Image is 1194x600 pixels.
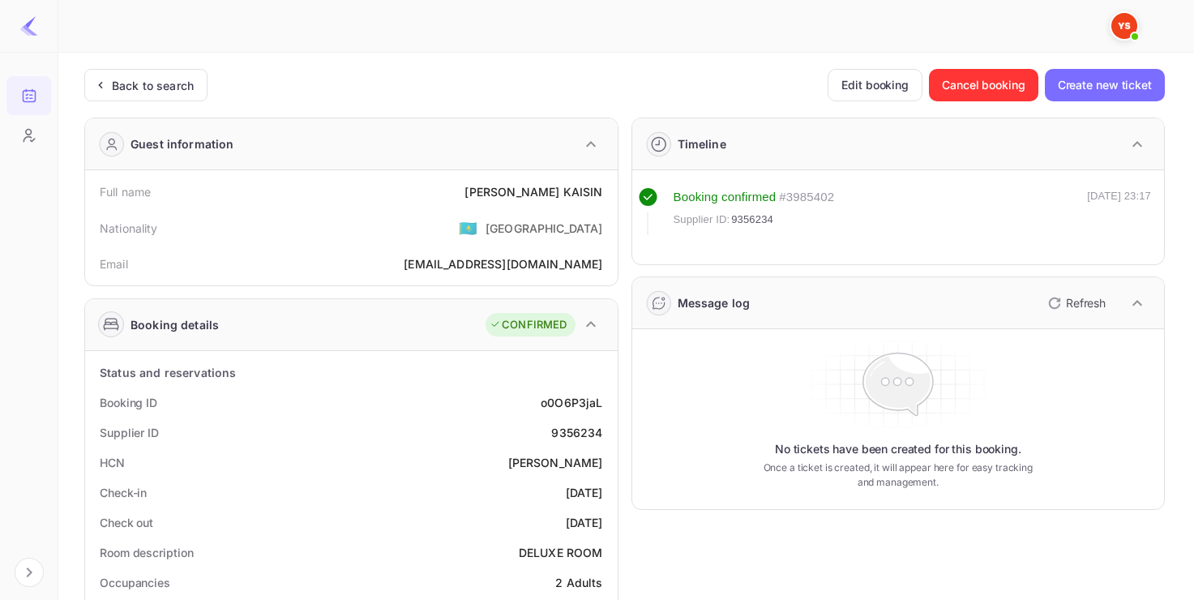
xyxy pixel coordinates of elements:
img: LiteAPI [19,16,39,36]
div: [GEOGRAPHIC_DATA] [486,220,603,237]
p: Once a ticket is created, it will appear here for easy tracking and management. [755,461,1041,490]
div: 2 Adults [555,574,602,591]
button: Cancel booking [929,69,1038,101]
a: Customers [6,116,51,153]
div: [DATE] 23:17 [1087,188,1151,235]
div: Booking details [131,316,219,333]
div: 9356234 [551,424,602,441]
button: Create new ticket [1045,69,1165,101]
div: Room description [100,544,193,561]
span: 9356234 [731,212,773,228]
div: Check out [100,514,153,531]
div: Full name [100,183,151,200]
div: [PERSON_NAME] KAISIN [464,183,602,200]
div: [DATE] [566,484,603,501]
span: United States [459,213,477,242]
div: # 3985402 [779,188,834,207]
div: Booking ID [100,394,157,411]
div: Guest information [131,135,234,152]
span: Supplier ID: [674,212,730,228]
div: DELUXE ROOM [519,544,603,561]
div: Timeline [678,135,726,152]
div: Check-in [100,484,147,501]
img: Yandex Support [1111,13,1137,39]
div: Occupancies [100,574,170,591]
a: Bookings [6,76,51,114]
p: No tickets have been created for this booking. [775,441,1021,457]
div: HCN [100,454,125,471]
div: Nationality [100,220,158,237]
div: Supplier ID [100,424,159,441]
div: CONFIRMED [490,317,567,333]
div: [EMAIL_ADDRESS][DOMAIN_NAME] [404,255,602,272]
button: Edit booking [828,69,922,101]
div: Back to search [112,77,194,94]
div: Message log [678,294,751,311]
div: Email [100,255,128,272]
button: Expand navigation [15,558,44,587]
div: [DATE] [566,514,603,531]
div: o0O6P3jaL [541,394,602,411]
div: [PERSON_NAME] [508,454,603,471]
p: Refresh [1066,294,1106,311]
div: Status and reservations [100,364,236,381]
div: Booking confirmed [674,188,777,207]
button: Refresh [1038,290,1112,316]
